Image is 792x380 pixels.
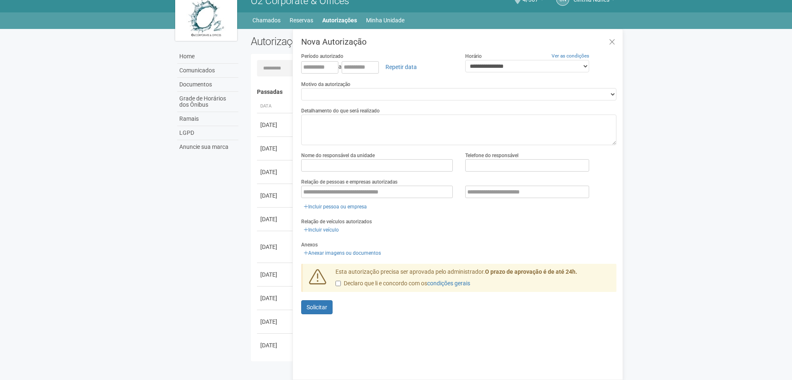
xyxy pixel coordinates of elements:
label: Relação de pessoas e empresas autorizadas [301,178,397,186]
label: Detalhamento do que será realizado [301,107,380,115]
div: Esta autorização precisa ser aprovada pelo administrador. [329,268,617,292]
strong: O prazo de aprovação é de até 24h. [485,268,577,275]
div: [DATE] [260,294,291,302]
label: Motivo da autorização [301,81,350,88]
a: Minha Unidade [366,14,404,26]
th: Data [257,100,294,113]
h4: Passadas [257,89,611,95]
span: Solicitar [307,304,327,311]
label: Declaro que li e concordo com os [335,280,470,288]
div: [DATE] [260,243,291,251]
div: [DATE] [260,121,291,129]
div: [DATE] [260,318,291,326]
a: Comunicados [177,64,238,78]
input: Declaro que li e concordo com oscondições gerais [335,281,341,286]
a: Autorizações [322,14,357,26]
a: Documentos [177,78,238,92]
div: [DATE] [260,341,291,349]
a: Incluir veículo [301,225,341,234]
a: Reservas [290,14,313,26]
div: [DATE] [260,270,291,279]
h2: Autorizações [251,35,428,48]
a: Home [177,50,238,64]
label: Período autorizado [301,53,343,60]
a: Incluir pessoa ou empresa [301,202,369,211]
div: a [301,60,453,74]
h3: Nova Autorização [301,38,616,46]
a: Ramais [177,112,238,126]
label: Anexos [301,241,318,249]
label: Telefone do responsável [465,152,518,159]
div: [DATE] [260,144,291,153]
a: condições gerais [427,280,470,287]
div: [DATE] [260,168,291,176]
a: Repetir data [380,60,422,74]
a: Chamados [252,14,281,26]
button: Solicitar [301,300,333,314]
a: Anexar imagens ou documentos [301,249,383,258]
label: Relação de veículos autorizados [301,218,372,225]
a: Ver as condições [552,53,589,59]
a: Anuncie sua marca [177,140,238,154]
label: Horário [465,53,482,60]
a: LGPD [177,126,238,140]
a: Grade de Horários dos Ônibus [177,92,238,112]
div: [DATE] [260,215,291,223]
label: Nome do responsável da unidade [301,152,375,159]
div: [DATE] [260,191,291,200]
